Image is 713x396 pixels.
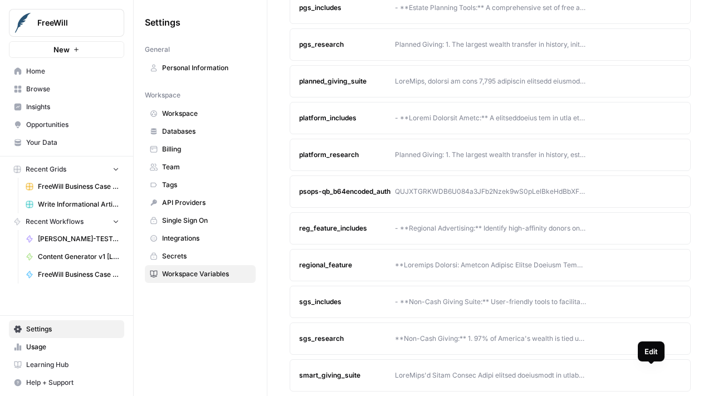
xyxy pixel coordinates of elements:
span: Insights [26,102,119,112]
span: Your Data [26,138,119,148]
span: Browse [26,84,119,94]
a: Your Data [9,134,124,151]
span: Recent Grids [26,164,66,174]
span: Workspace Variables [162,269,251,279]
span: Home [26,66,119,76]
a: Settings [9,320,124,338]
button: Recent Workflows [9,213,124,230]
span: Recent Workflows [26,217,84,227]
div: regional_feature [299,260,395,270]
span: Write Informational Articles [38,199,119,209]
div: - **Estate Planning Tools:** A comprehensive set of free and legally vetted estate planning tools... [395,3,586,13]
span: Integrations [162,233,251,243]
div: Planned Giving: 1. The largest wealth transfer in history, initially projected at $70 trillion, h... [395,40,586,50]
a: Integrations [145,229,256,247]
a: Personal Information [145,59,256,77]
div: platform_research [299,150,395,160]
div: psops-qb_b64encoded_auth [299,187,395,197]
div: - **Regional Advertising:** Identify high-affinity donors on the country’s largest estate plannin... [395,223,586,233]
span: Secrets [162,251,251,261]
a: FreeWill Business Case Generator v2 Grid [21,178,124,195]
a: Usage [9,338,124,356]
span: Team [162,162,251,172]
div: **Loremips Dolorsi: Ametcon Adipisc Elitse Doeiusm Temporin Utlaboreet Dolorema** AliqUaen, admin... [395,260,586,270]
a: Browse [9,80,124,98]
span: Databases [162,126,251,136]
a: Workspace [145,105,256,123]
span: New [53,44,70,55]
a: Home [9,62,124,80]
img: FreeWill Logo [13,13,33,33]
button: Workspace: FreeWill [9,9,124,37]
a: Insights [9,98,124,116]
div: planned_giving_suite [299,76,395,86]
div: LoreMips, dolorsi am cons 7,795 adipiscin elitsedd eiusmodtem, inc utlabo etdol magn aliq $27.8 e... [395,76,586,86]
span: General [145,45,170,55]
div: Planned Giving: 1. The largest wealth transfer in history, estimated at $68 trillion over the nex... [395,150,586,160]
a: Opportunities [9,116,124,134]
span: Billing [162,144,251,154]
div: platform_includes [299,113,395,123]
div: pgs_includes [299,3,395,13]
span: FreeWill Business Case Generator [[PERSON_NAME]'s Edit - Do Not Use] [38,270,119,280]
div: sgs_research [299,334,395,344]
a: Write Informational Articles [21,195,124,213]
span: FreeWill [37,17,105,28]
div: LoreMips'd Sitam Consec Adipi elitsed doeiusmodt in utlabor etdol magnaaliqu eni admin veniamqu n... [395,370,586,380]
a: Billing [145,140,256,158]
button: New [9,41,124,58]
span: Tags [162,180,251,190]
button: Recent Grids [9,161,124,178]
div: reg_feature_includes [299,223,395,233]
div: Edit [644,346,658,357]
div: - **Non-Cash Giving Suite:** User-friendly tools to facilitate non-cash donations of appreciated ... [395,297,586,307]
span: Help + Support [26,378,119,388]
span: Opportunities [26,120,119,130]
a: Secrets [145,247,256,265]
a: Databases [145,123,256,140]
a: Workspace Variables [145,265,256,283]
div: pgs_research [299,40,395,50]
div: **Non-Cash Giving:** 1. 97% of America's wealth is tied up in non-cash assets. 2. Nonprofits focu... [395,334,586,344]
span: Settings [26,324,119,334]
a: Content Generator v1 [LIVE] [21,248,124,266]
span: API Providers [162,198,251,208]
a: Learning Hub [9,356,124,374]
span: FreeWill Business Case Generator v2 Grid [38,182,119,192]
span: Content Generator v1 [LIVE] [38,252,119,262]
div: smart_giving_suite [299,370,395,380]
span: Single Sign On [162,216,251,226]
span: Usage [26,342,119,352]
button: Help + Support [9,374,124,392]
a: Tags [145,176,256,194]
span: Learning Hub [26,360,119,370]
a: API Providers [145,194,256,212]
a: Team [145,158,256,176]
span: Personal Information [162,63,251,73]
div: QUJXTGRKWDB6U084a3JFb2Nzek9wS0pLelBkeHdBbXFRV09rNEhFdUF3ZjB2VXIwTGc6WmZwUHRVMGE2bU9MeDk1UkxTSFlJM... [395,187,586,197]
div: sgs_includes [299,297,395,307]
span: Workspace [145,90,180,100]
span: Settings [145,16,180,29]
a: [PERSON_NAME]-TEST-Content Generator v2 [DRAFT] [21,230,124,248]
span: [PERSON_NAME]-TEST-Content Generator v2 [DRAFT] [38,234,119,244]
div: - **Loremi Dolorsit Ametc:** A elitseddoeius tem in utla etd magnaal enimad minimv quisnost exerc... [395,113,586,123]
a: FreeWill Business Case Generator [[PERSON_NAME]'s Edit - Do Not Use] [21,266,124,283]
a: Single Sign On [145,212,256,229]
span: Workspace [162,109,251,119]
